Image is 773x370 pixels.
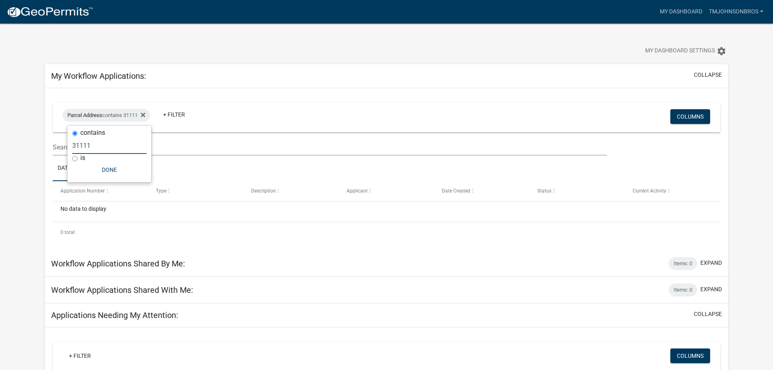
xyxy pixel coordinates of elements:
div: contains 31111 [62,109,150,122]
div: No data to display [53,201,720,222]
datatable-header-cell: Status [529,181,624,201]
datatable-header-cell: Applicant [339,181,434,201]
button: My Dashboard Settingssettings [639,43,733,59]
span: Parcel Address [67,112,102,118]
datatable-header-cell: Current Activity [624,181,720,201]
datatable-header-cell: Description [243,181,339,201]
input: Search for applications [53,139,607,156]
h5: My Workflow Applications: [51,71,146,81]
a: Data [53,156,76,182]
span: Application Number [60,188,105,194]
span: Type [156,188,166,194]
div: 0 total [53,222,720,242]
a: TMJohnsonBros [706,4,767,19]
span: Applicant [347,188,368,194]
button: Columns [670,109,710,124]
a: + Filter [62,348,97,363]
button: Columns [670,348,710,363]
h5: Workflow Applications Shared With Me: [51,285,193,295]
span: Description [251,188,276,194]
span: Current Activity [633,188,666,194]
label: contains [80,130,105,136]
h5: Workflow Applications Shared By Me: [51,259,185,268]
label: is [80,155,85,161]
datatable-header-cell: Date Created [434,181,530,201]
button: expand [700,285,722,294]
div: Items: 0 [669,283,697,296]
div: Items: 0 [669,257,697,270]
a: + Filter [157,107,192,122]
button: Done [72,162,146,177]
button: collapse [694,310,722,318]
datatable-header-cell: Application Number [53,181,148,201]
span: Status [537,188,551,194]
span: Date Created [442,188,470,194]
div: collapse [45,88,728,251]
i: settings [717,46,726,56]
h5: Applications Needing My Attention: [51,310,178,320]
datatable-header-cell: Type [148,181,243,201]
button: expand [700,259,722,267]
a: My Dashboard [657,4,706,19]
span: My Dashboard Settings [645,46,715,56]
button: collapse [694,71,722,79]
